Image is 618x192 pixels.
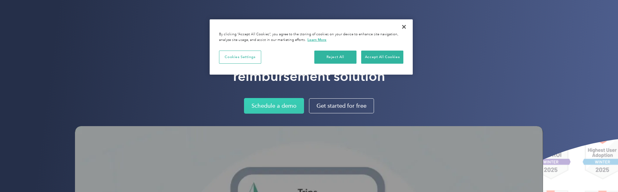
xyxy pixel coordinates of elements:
a: Schedule a demo [244,98,304,114]
div: Cookie banner [210,19,413,75]
a: More information about your privacy, opens in a new tab [307,37,326,42]
div: By clicking “Accept All Cookies”, you agree to the storing of cookies on your device to enhance s... [219,32,403,43]
a: Get started for free [309,98,374,113]
button: Reject All [314,51,356,64]
button: Accept All Cookies [361,51,403,64]
button: Cookies Settings [219,51,261,64]
div: Privacy [210,19,413,75]
button: Close [397,20,411,34]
